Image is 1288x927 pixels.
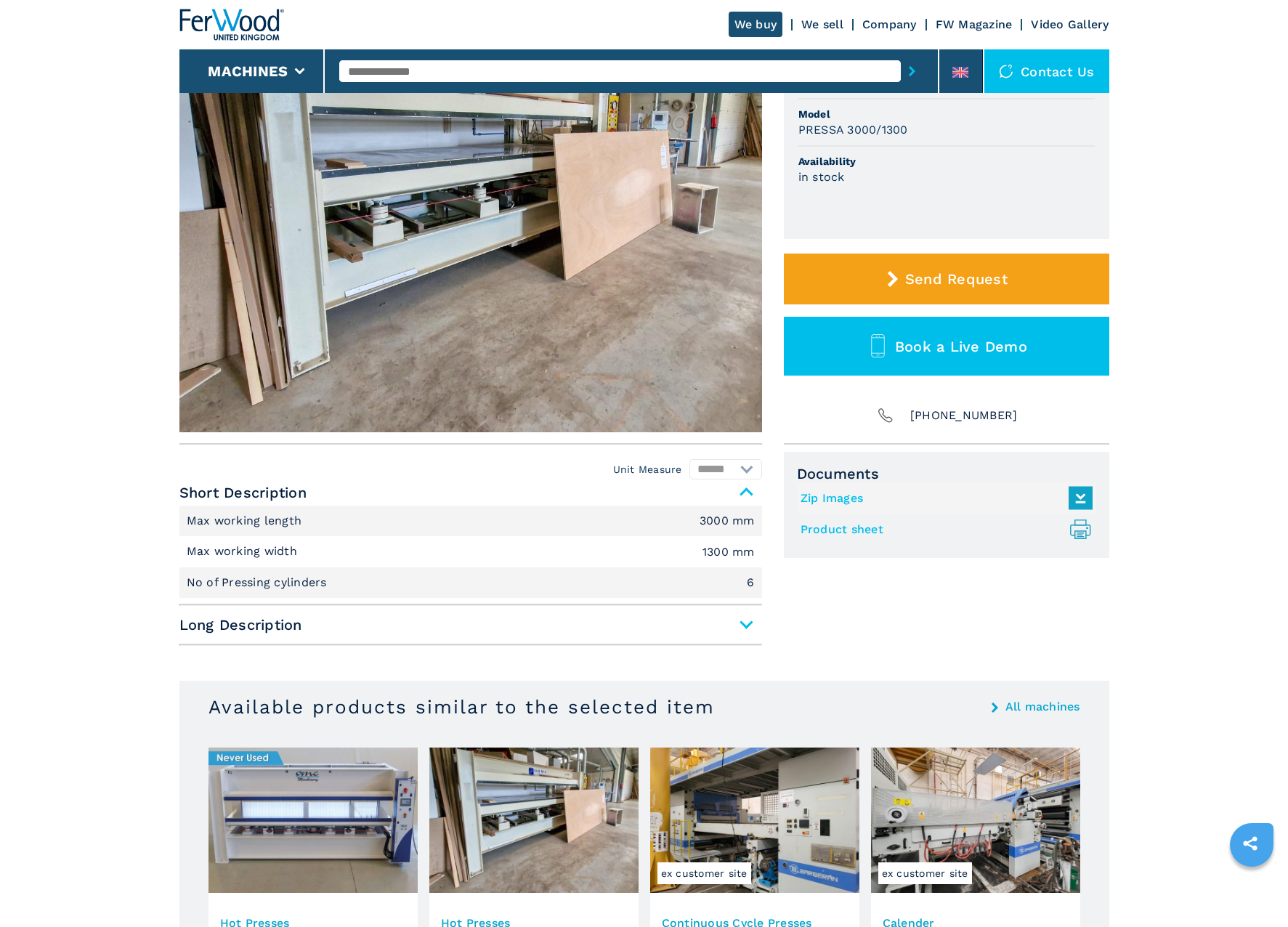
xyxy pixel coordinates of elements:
a: Zip Images [801,486,1085,510]
img: Contact us [999,64,1013,78]
span: Documents [797,465,1096,482]
a: Video Gallery [1031,17,1109,31]
img: 008226 [179,1,762,432]
a: FW Magazine [936,17,1013,31]
button: submit-button [901,54,923,88]
em: 6 [747,577,754,588]
em: 1300 mm [702,546,755,558]
span: Model [798,107,1095,121]
a: We buy [729,12,783,37]
img: Hot Presses OMC PL 120 S [208,748,418,893]
em: Unit Measure [613,462,682,477]
button: Book a Live Demo [784,317,1109,376]
span: Book a Live Demo [895,338,1027,355]
a: Product sheet [801,517,1085,541]
div: Short Description [179,506,762,598]
em: 3000 mm [700,515,755,527]
a: All machines [1005,701,1080,713]
a: We sell [801,17,843,31]
span: ex customer site [657,862,751,884]
a: sharethis [1232,825,1268,862]
img: Continuous Cycle Presses BARBERAN RFU-4-C-1700 [650,748,859,893]
span: [PHONE_NUMBER] [910,405,1018,426]
span: ex customer site [878,862,972,884]
p: Max working length [187,513,306,529]
span: Send Request [905,270,1008,288]
h3: PRESSA 3000/1300 [798,121,908,138]
img: Hot Presses ORMA PRESSA 3000/1300 [429,748,639,893]
h3: in stock [798,169,845,185]
p: Max working width [187,543,301,559]
a: Company [862,17,917,31]
span: Availability [798,154,1095,169]
span: Long Description [179,612,762,638]
button: Machines [208,62,288,80]
p: No of Pressing cylinders [187,575,331,591]
div: Contact us [984,49,1109,93]
img: Phone [875,405,896,426]
iframe: Chat [1226,862,1277,916]
h3: Available products similar to the selected item [208,695,715,718]
img: Ferwood [179,9,284,41]
span: Short Description [179,479,762,506]
button: Send Request [784,254,1109,304]
img: Calender BARBERAN CAL-2-1800 [871,748,1080,893]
